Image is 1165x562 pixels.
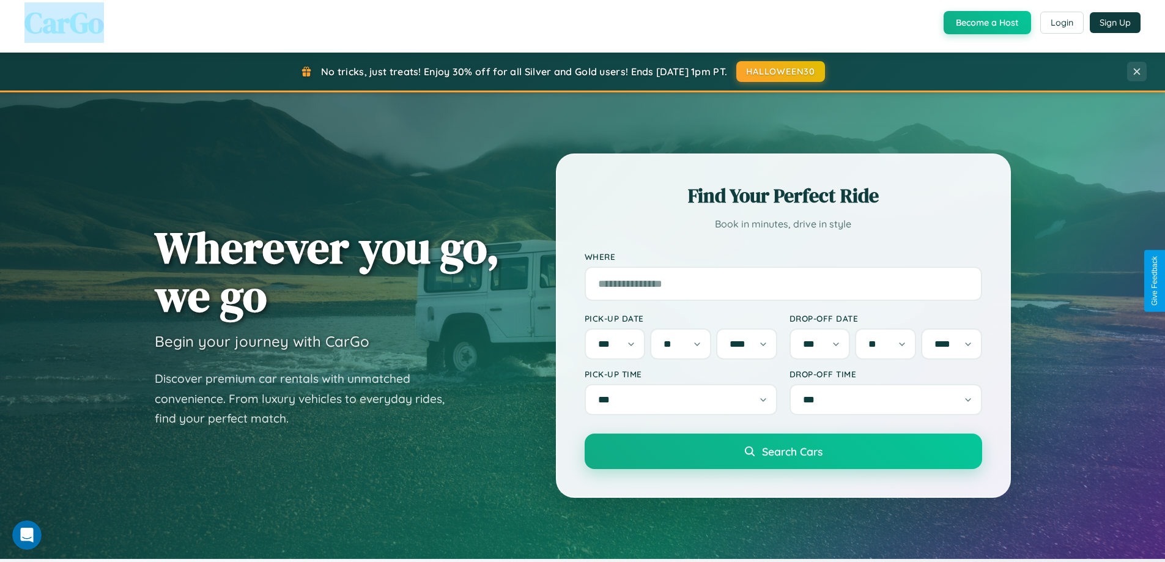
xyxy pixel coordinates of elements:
button: HALLOWEEN30 [736,61,825,82]
h1: Wherever you go, we go [155,223,500,320]
p: Book in minutes, drive in style [585,215,982,233]
label: Pick-up Date [585,313,777,324]
label: Where [585,251,982,262]
button: Sign Up [1090,12,1141,33]
span: CarGo [24,2,104,43]
label: Drop-off Date [790,313,982,324]
iframe: Intercom live chat [12,520,42,550]
h2: Find Your Perfect Ride [585,182,982,209]
p: Discover premium car rentals with unmatched convenience. From luxury vehicles to everyday rides, ... [155,369,460,429]
span: Search Cars [762,445,823,458]
span: No tricks, just treats! Enjoy 30% off for all Silver and Gold users! Ends [DATE] 1pm PT. [321,65,727,78]
div: Give Feedback [1150,256,1159,306]
button: Login [1040,12,1084,34]
label: Pick-up Time [585,369,777,379]
h3: Begin your journey with CarGo [155,332,369,350]
button: Search Cars [585,434,982,469]
button: Become a Host [944,11,1031,34]
label: Drop-off Time [790,369,982,379]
